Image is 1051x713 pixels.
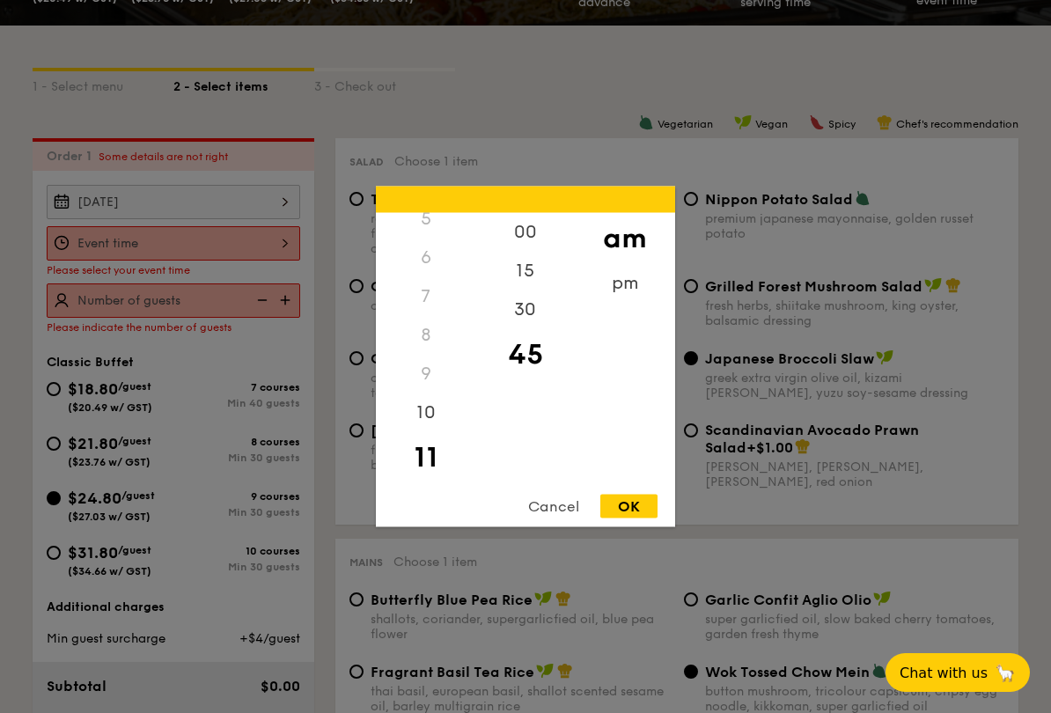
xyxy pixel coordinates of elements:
[475,290,575,329] div: 30
[900,665,988,681] span: Chat with us
[376,393,475,432] div: 10
[376,239,475,277] div: 6
[376,200,475,239] div: 5
[475,252,575,290] div: 15
[376,355,475,393] div: 9
[376,316,475,355] div: 8
[511,495,597,518] div: Cancel
[886,653,1030,692] button: Chat with us🦙
[475,329,575,380] div: 45
[575,264,674,303] div: pm
[995,663,1016,683] span: 🦙
[600,495,658,518] div: OK
[376,432,475,483] div: 11
[475,213,575,252] div: 00
[376,277,475,316] div: 7
[575,213,674,264] div: am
